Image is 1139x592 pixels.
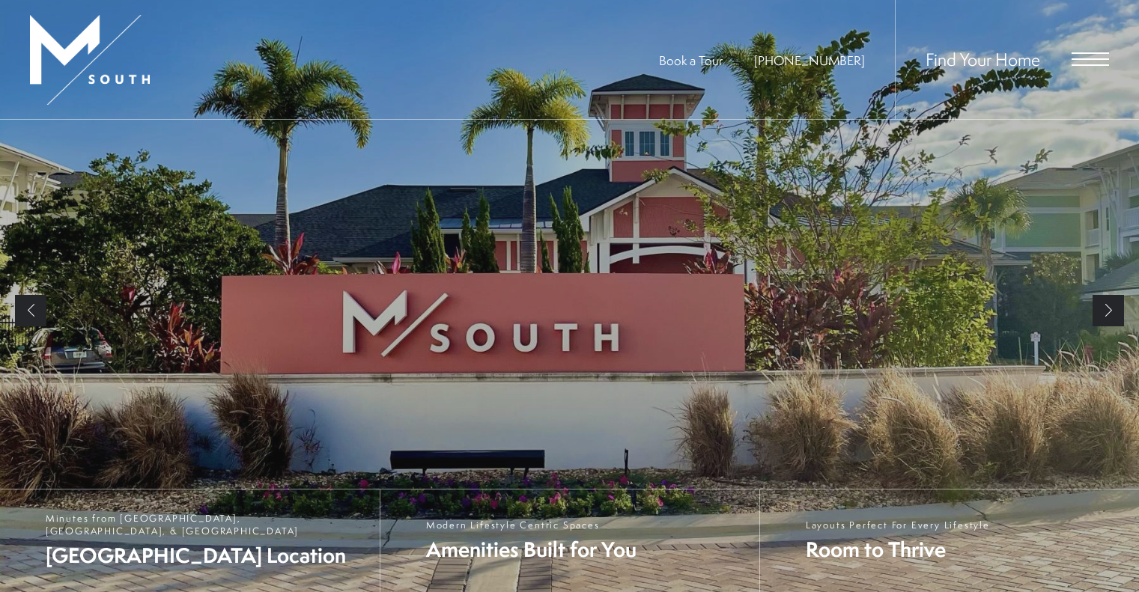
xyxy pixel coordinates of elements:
a: Book a Tour [659,52,723,69]
a: Layouts Perfect For Every Lifestyle [759,489,1139,592]
button: Open Menu [1072,52,1109,66]
a: Find Your Home [926,47,1040,71]
span: [PHONE_NUMBER] [754,52,865,69]
span: Room to Thrive [806,535,990,564]
a: Call Us at 813-570-8014 [754,52,865,69]
span: Minutes from [GEOGRAPHIC_DATA], [GEOGRAPHIC_DATA], & [GEOGRAPHIC_DATA] [46,512,365,537]
span: Amenities Built for You [426,535,637,564]
span: Modern Lifestyle Centric Spaces [426,519,637,531]
a: Previous [15,295,46,326]
span: Layouts Perfect For Every Lifestyle [806,519,990,531]
a: Modern Lifestyle Centric Spaces [380,489,759,592]
img: MSouth [30,15,150,105]
a: Next [1093,295,1124,326]
span: [GEOGRAPHIC_DATA] Location [46,541,365,570]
